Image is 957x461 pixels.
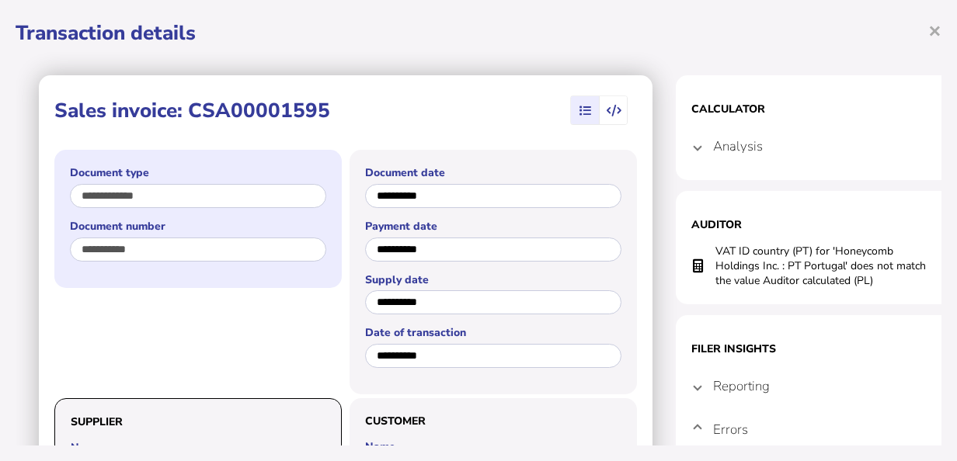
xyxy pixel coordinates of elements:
[599,96,627,124] mat-button-toggle: View transaction data
[365,325,621,340] label: Date of transaction
[715,243,932,289] td: VAT ID country (PT) for 'Honeycomb Holdings Inc. : PT Portugal' does not match the value Auditor ...
[70,219,326,234] label: Document number
[71,440,325,455] label: Name
[70,165,326,180] label: Document type
[365,165,621,180] label: Document date
[713,421,748,438] h4: Errors
[71,414,325,429] h3: Supplier
[713,137,763,155] h4: Analysis
[365,439,621,454] label: Name
[713,377,770,395] h4: Reporting
[693,266,703,267] i: Failed Engine check
[928,16,941,45] span: ×
[571,96,599,124] mat-button-toggle: View summary
[365,219,621,234] label: Payment date
[365,414,621,428] h3: Customer
[54,97,330,124] h1: Sales invoice: CSA00001595
[16,19,941,47] h1: Transaction details
[365,272,621,287] label: Supply date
